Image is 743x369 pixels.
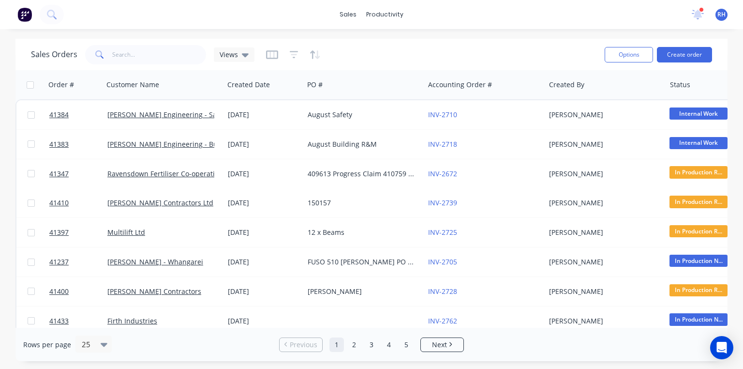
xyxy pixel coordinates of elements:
div: [DATE] [228,198,300,208]
a: INV-2762 [428,316,457,325]
a: [PERSON_NAME] Engineering - Building R M [107,139,251,149]
span: Previous [290,340,317,350]
div: PO # [307,80,323,90]
a: INV-2728 [428,287,457,296]
span: 41397 [49,228,69,237]
a: Page 1 is your current page [329,338,344,352]
span: 41347 [49,169,69,179]
a: 41347 [49,159,107,188]
div: [DATE] [228,169,300,179]
a: 41237 [49,247,107,277]
div: [DATE] [228,316,300,326]
span: Rows per page [23,340,71,350]
div: [PERSON_NAME] [549,198,656,208]
a: Firth Industries [107,316,157,325]
div: Created By [549,80,584,90]
span: Views [220,49,238,60]
a: Multilift Ltd [107,228,145,237]
a: [PERSON_NAME] Contractors Ltd [107,198,213,207]
div: 150157 [308,198,415,208]
a: [PERSON_NAME] - Whangarei [107,257,203,266]
a: INV-2705 [428,257,457,266]
a: Page 3 [364,338,379,352]
div: Created Date [227,80,270,90]
div: [DATE] [228,139,300,149]
div: sales [335,7,361,22]
div: 409613 Progress Claim 410759 - Remainder of job [308,169,415,179]
span: In Production R... [669,196,728,208]
span: 41400 [49,287,69,296]
div: [DATE] [228,228,300,237]
a: [PERSON_NAME] Contractors [107,287,201,296]
a: INV-2739 [428,198,457,207]
a: 41397 [49,218,107,247]
h1: Sales Orders [31,50,77,59]
a: 41410 [49,188,107,217]
span: RH [717,10,726,19]
div: [PERSON_NAME] [549,169,656,179]
button: Create order [657,47,712,62]
div: [DATE] [228,257,300,267]
div: FUSO 510 [PERSON_NAME] PO 825751 [308,257,415,267]
a: INV-2725 [428,228,457,237]
span: 41384 [49,110,69,120]
span: 41410 [49,198,69,208]
a: Page 2 [347,338,361,352]
div: August Building R&M [308,139,415,149]
a: Next page [421,340,463,350]
a: Page 5 [399,338,414,352]
div: [PERSON_NAME] [549,316,656,326]
button: Options [605,47,653,62]
div: Status [670,80,690,90]
div: August Safety [308,110,415,120]
span: In Production R... [669,166,728,178]
div: Accounting Order # [428,80,492,90]
span: Internal Work [669,108,728,120]
div: [DATE] [228,110,300,120]
img: Factory [17,7,32,22]
a: INV-2718 [428,139,457,149]
a: Previous page [280,340,322,350]
div: productivity [361,7,408,22]
span: In Production R... [669,225,728,237]
span: Internal Work [669,137,728,149]
a: Ravensdown Fertiliser Co-operative [107,169,222,178]
div: [DATE] [228,287,300,296]
a: Page 4 [382,338,396,352]
div: [PERSON_NAME] [549,257,656,267]
span: 41383 [49,139,69,149]
a: [PERSON_NAME] Engineering - Safety [107,110,229,119]
div: [PERSON_NAME] [308,287,415,296]
input: Search... [112,45,207,64]
a: 41400 [49,277,107,306]
span: Next [432,340,447,350]
span: In Production N... [669,255,728,267]
a: 41384 [49,100,107,129]
div: [PERSON_NAME] [549,228,656,237]
span: In Production N... [669,313,728,325]
ul: Pagination [275,338,468,352]
div: Order # [48,80,74,90]
span: 41433 [49,316,69,326]
div: [PERSON_NAME] [549,139,656,149]
a: 41383 [49,130,107,159]
div: Customer Name [106,80,159,90]
span: In Production R... [669,284,728,296]
a: INV-2672 [428,169,457,178]
div: [PERSON_NAME] [549,110,656,120]
div: [PERSON_NAME] [549,287,656,296]
div: Open Intercom Messenger [710,336,733,359]
a: 41433 [49,307,107,336]
span: 41237 [49,257,69,267]
a: INV-2710 [428,110,457,119]
div: 12 x Beams [308,228,415,237]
